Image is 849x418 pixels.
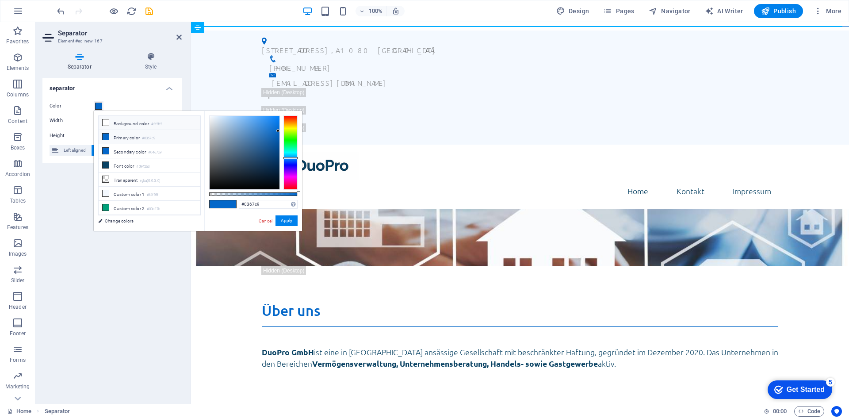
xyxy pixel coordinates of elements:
small: rgba(0,0,0,.0) [140,178,161,184]
p: Favorites [6,38,29,45]
span: 00 00 [773,406,787,417]
p: Slider [11,277,25,284]
button: Left aligned [50,145,91,156]
p: Marketing [5,383,30,390]
li: Background color [99,116,200,130]
p: Boxes [11,144,25,151]
span: Publish [761,7,796,15]
iframe: To enrich screen reader interactions, please activate Accessibility in Grammarly extension settings [191,22,849,404]
small: #0367c9 [142,135,155,142]
span: Left aligned [61,145,88,156]
div: Design (Ctrl+Alt+Y) [553,4,593,18]
a: Cancel [258,218,273,224]
li: Primary color [99,130,200,144]
i: On resize automatically adjust zoom level to fit chosen device. [392,7,400,15]
i: Undo: Move elements (Ctrl+Z) [56,6,66,16]
h6: 100% [369,6,383,16]
span: More [814,7,841,15]
span: #0367c9 [210,200,223,208]
p: Accordion [5,171,30,178]
button: Usercentrics [831,406,842,417]
span: AI Writer [705,7,743,15]
h4: Style [120,52,182,71]
button: undo [55,6,66,16]
label: Width [50,118,94,123]
h3: Element #ed-new-167 [58,37,164,45]
p: Header [9,303,27,311]
label: Height [50,133,94,138]
p: Forms [10,357,26,364]
p: Images [9,250,27,257]
span: Click to select. Double-click to edit [45,406,70,417]
span: Navigator [649,7,691,15]
button: AI Writer [701,4,747,18]
h2: Separator [58,29,182,37]
h6: Session time [764,406,787,417]
a: Change colors [94,215,196,226]
button: Pages [600,4,638,18]
button: More [810,4,845,18]
nav: breadcrumb [45,406,70,417]
li: Custom color 2 [99,201,200,215]
a: Click to cancel selection. Double-click to open Pages [7,406,31,417]
small: #094263 [136,164,149,170]
span: Pages [603,7,634,15]
li: Font color [99,158,200,173]
span: : [779,408,780,414]
span: Code [798,406,820,417]
span: DuoPro GmbH [258,247,401,273]
button: reload [126,6,137,16]
small: #00a17b [147,206,160,212]
p: Tables [10,197,26,204]
div: 5 [65,2,74,11]
label: Color [50,101,94,111]
small: #0467c9 [148,150,161,156]
p: Content [8,118,27,125]
button: Publish [754,4,803,18]
button: Navigator [645,4,694,18]
li: Secondary color [99,144,200,158]
p: Columns [7,91,29,98]
span: Design [556,7,589,15]
p: Features [7,224,28,231]
small: #f4f9ff [147,192,158,198]
button: Centered [92,145,129,156]
button: Code [794,406,824,417]
button: 100% [356,6,387,16]
p: Footer [10,330,26,337]
button: Design [553,4,593,18]
button: save [144,6,154,16]
button: Apply [275,215,298,226]
li: Custom color 1 [99,187,200,201]
div: Get Started [26,10,64,18]
p: Elements [7,65,29,72]
h4: separator [42,78,182,94]
span: #0367c9 [223,200,236,208]
small: #ffffff [151,121,162,127]
li: Transparent [99,173,200,187]
div: Get Started 5 items remaining, 0% complete [7,4,72,23]
h4: Separator [42,52,120,71]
